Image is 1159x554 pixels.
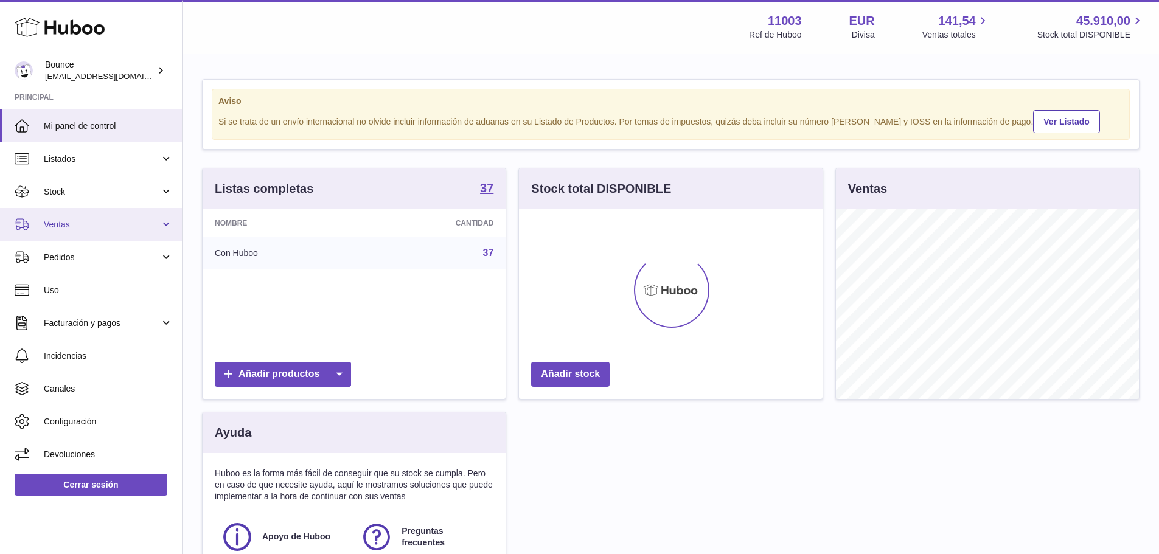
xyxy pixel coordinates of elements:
a: Cerrar sesión [15,474,167,496]
span: Devoluciones [44,449,173,460]
span: Uso [44,285,173,296]
a: 141,54 Ventas totales [922,13,990,41]
h3: Ventas [848,181,887,197]
th: Cantidad [360,209,506,237]
span: Mi panel de control [44,120,173,132]
div: Divisa [852,29,875,41]
td: Con Huboo [203,237,360,269]
span: Facturación y pagos [44,317,160,329]
h3: Listas completas [215,181,313,197]
span: Stock total DISPONIBLE [1037,29,1144,41]
a: 37 [483,248,494,258]
h3: Stock total DISPONIBLE [531,181,671,197]
th: Nombre [203,209,360,237]
strong: EUR [849,13,875,29]
span: Apoyo de Huboo [262,531,330,542]
span: Incidencias [44,350,173,362]
a: Apoyo de Huboo [221,521,348,553]
h3: Ayuda [215,424,251,441]
a: Añadir productos [215,362,351,387]
span: Preguntas frecuentes [402,525,486,549]
a: Ver Listado [1033,110,1099,133]
span: Listados [44,153,160,165]
a: Añadir stock [531,362,610,387]
span: Configuración [44,416,173,428]
span: Ventas [44,219,160,230]
span: 45.910,00 [1076,13,1130,29]
p: Huboo es la forma más fácil de conseguir que su stock se cumpla. Pero en caso de que necesite ayu... [215,468,493,502]
strong: 37 [480,182,493,194]
span: Ventas totales [922,29,990,41]
div: Si se trata de un envío internacional no olvide incluir información de aduanas en su Listado de P... [218,108,1123,133]
div: Bounce [45,59,155,82]
a: 45.910,00 Stock total DISPONIBLE [1037,13,1144,41]
span: Pedidos [44,252,160,263]
span: 141,54 [939,13,976,29]
img: internalAdmin-11003@internal.huboo.com [15,61,33,80]
span: Stock [44,186,160,198]
span: [EMAIL_ADDRESS][DOMAIN_NAME] [45,71,179,81]
a: 37 [480,182,493,196]
div: Ref de Huboo [749,29,801,41]
a: Preguntas frecuentes [360,521,487,553]
strong: Aviso [218,95,1123,107]
strong: 11003 [768,13,802,29]
span: Canales [44,383,173,395]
